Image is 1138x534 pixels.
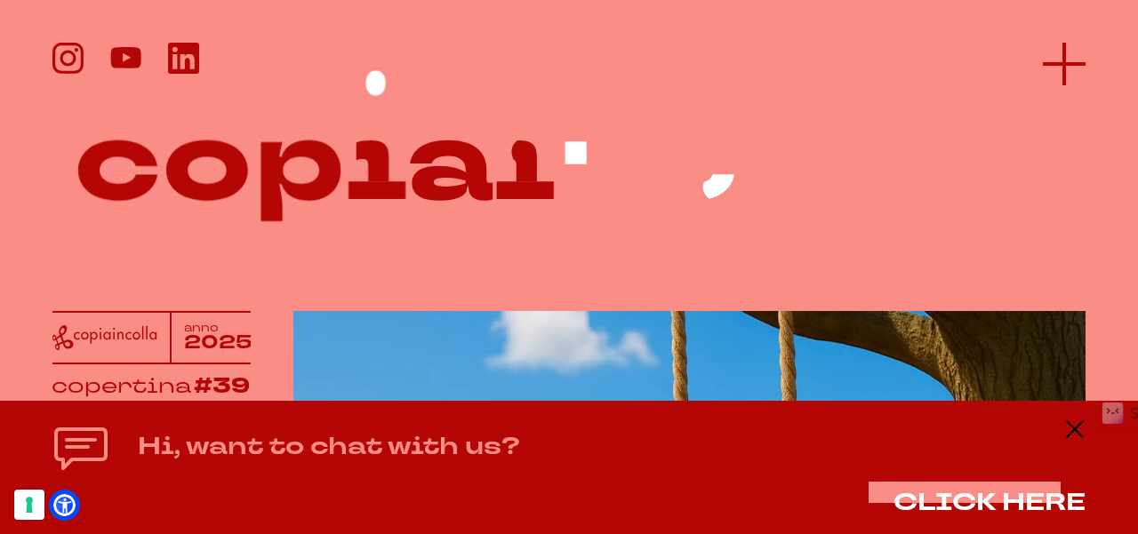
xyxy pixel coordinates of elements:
tspan: anno [184,321,219,335]
button: CLICK HERE [894,490,1086,516]
font: CLICK HERE [894,486,1086,519]
tspan: #39 [194,371,250,401]
font: Hi, want to chat with us? [138,430,520,463]
button: Your consent preferences for tracking technologies [14,490,44,520]
tspan: 2025 [184,329,252,355]
a: Open Accessibility Menu [53,494,76,516]
tspan: copertina [52,371,191,399]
